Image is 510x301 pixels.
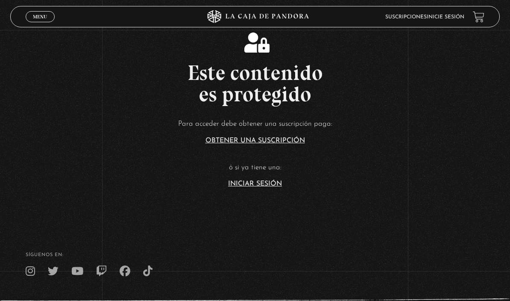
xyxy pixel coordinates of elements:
[473,11,484,23] a: View your shopping cart
[30,21,50,27] span: Cerrar
[385,15,427,20] a: Suscripciones
[205,137,305,144] a: Obtener una suscripción
[228,180,282,187] a: Iniciar Sesión
[427,15,464,20] a: Inicie sesión
[33,14,47,19] span: Menu
[26,253,485,257] h4: SÍguenos en:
